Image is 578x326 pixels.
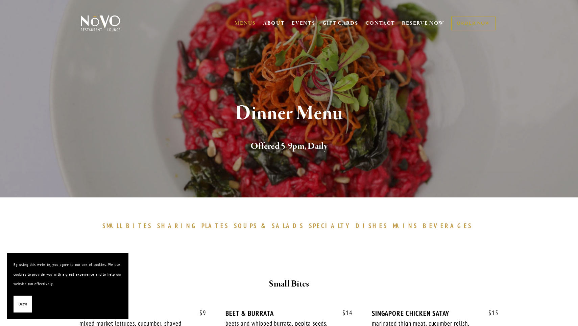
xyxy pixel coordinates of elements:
[102,222,155,230] a: SMALLBITES
[309,222,391,230] a: SPECIALTYDISHES
[292,20,315,27] a: EVENTS
[157,222,198,230] span: SHARING
[322,17,358,30] a: GIFT CARDS
[356,222,388,230] span: DISHES
[482,309,499,317] span: 15
[79,15,122,32] img: Novo Restaurant &amp; Lounge
[79,309,206,318] div: HOUSE SALAD
[102,222,123,230] span: SMALL
[14,296,32,313] button: Okay!
[7,253,128,319] section: Cookie banner
[126,222,152,230] span: BITES
[234,222,258,230] span: SOUPS
[372,309,499,318] div: SINGAPORE CHICKEN SATAY
[261,222,268,230] span: &
[225,309,352,318] div: BEET & BURRATA
[272,222,304,230] span: SALADS
[201,222,229,230] span: PLATES
[342,309,346,317] span: $
[193,309,206,317] span: 9
[263,20,285,27] a: ABOUT
[423,222,472,230] span: BEVERAGES
[157,222,232,230] a: SHARINGPLATES
[423,222,476,230] a: BEVERAGES
[199,309,203,317] span: $
[235,20,256,27] a: MENUS
[402,17,444,30] a: RESERVE NOW
[393,222,418,230] span: MAINS
[234,222,307,230] a: SOUPS&SALADS
[269,278,309,290] strong: Small Bites
[92,139,486,154] h2: Offered 5-9pm, Daily
[488,309,492,317] span: $
[393,222,422,230] a: MAINS
[309,222,352,230] span: SPECIALTY
[336,309,353,317] span: 14
[365,17,395,30] a: CONTACT
[19,299,27,309] span: Okay!
[14,260,122,289] p: By using this website, you agree to our use of cookies. We use cookies to provide you with a grea...
[92,103,486,125] h1: Dinner Menu
[451,17,496,30] a: ORDER NOW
